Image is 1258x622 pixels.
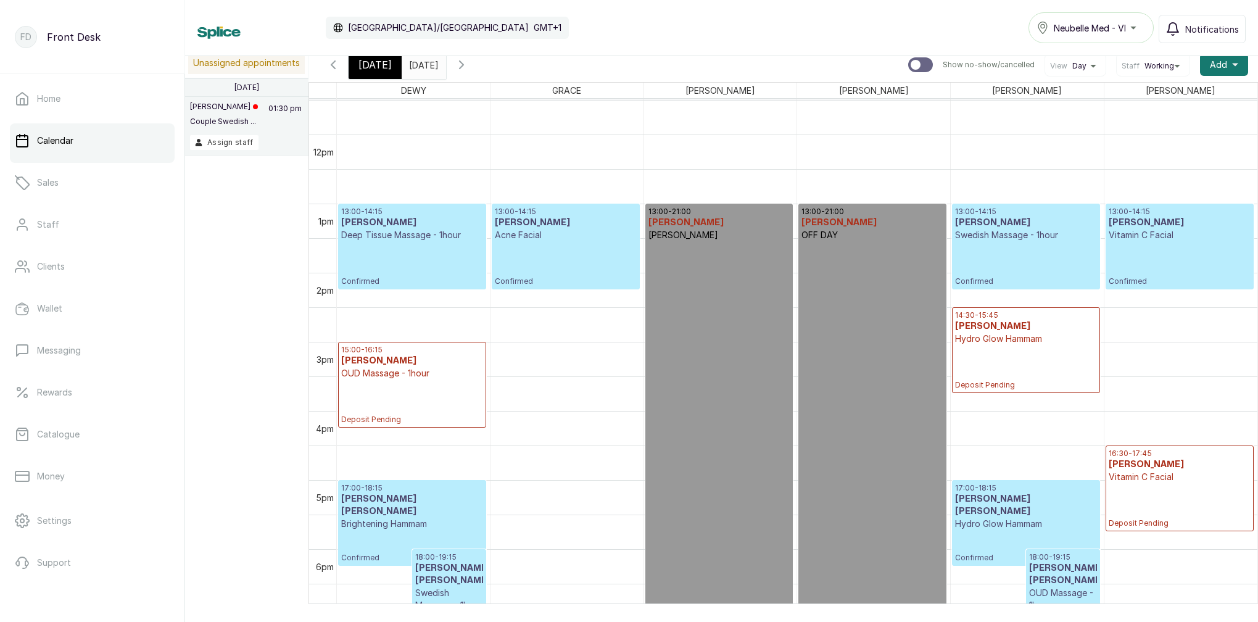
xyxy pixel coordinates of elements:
div: 5pm [313,491,336,504]
button: Notifications [1159,15,1246,43]
p: OUD Massage - 1hour [341,367,483,379]
span: Add [1210,59,1227,71]
p: Support [37,557,71,569]
p: Show no-show/cancelled [943,60,1035,70]
h3: [PERSON_NAME] [955,217,1096,229]
p: GMT+1 [534,22,561,34]
span: Notifications [1185,23,1239,36]
p: Swedish Massage - 1hour [955,229,1096,241]
div: 3pm [314,353,336,366]
h3: [PERSON_NAME] [648,217,790,229]
h3: [PERSON_NAME] [341,217,483,229]
div: 6pm [313,560,336,573]
button: StaffWorking [1122,61,1185,71]
span: Day [1072,61,1086,71]
p: 17:00 - 18:15 [955,483,1096,493]
span: [PERSON_NAME] [990,83,1064,98]
span: Confirmed [495,276,636,286]
span: Confirmed [341,276,483,286]
p: 01:30 pm [267,102,304,135]
h3: [PERSON_NAME] [1109,458,1251,471]
p: Staff [37,218,59,231]
span: Deposit Pending [341,415,483,425]
a: Wallet [10,291,175,326]
p: 18:00 - 19:15 [1029,552,1097,562]
p: Brightening Hammam [341,518,483,530]
span: [PERSON_NAME] [683,83,758,98]
p: FD [20,31,31,43]
span: View [1050,61,1067,71]
p: 13:00 - 14:15 [955,207,1096,217]
span: DEWY [399,83,429,98]
h3: [PERSON_NAME] [341,355,483,367]
a: Settings [10,504,175,538]
p: 13:00 - 14:15 [1109,207,1251,217]
div: 2pm [314,284,336,297]
h3: [PERSON_NAME] [801,217,943,229]
p: 15:00 - 16:15 [341,345,483,355]
h3: [PERSON_NAME] [1109,217,1251,229]
p: Home [37,93,60,105]
div: 12pm [311,146,336,159]
a: Home [10,81,175,116]
p: Front Desk [47,30,101,44]
p: Swedish Massage - 1hour [415,587,483,612]
a: Messaging [10,333,175,368]
a: Clients [10,249,175,284]
p: Deep Tissue Massage - 1hour [341,229,483,241]
span: Confirmed [955,553,1096,563]
p: Settings [37,515,72,527]
span: Deposit Pending [1109,518,1251,528]
h3: [PERSON_NAME] [PERSON_NAME] [955,493,1096,518]
button: Add [1200,54,1248,76]
h3: [PERSON_NAME] [PERSON_NAME] [341,493,483,518]
a: Calendar [10,123,175,158]
button: Assign staff [190,135,259,150]
p: Sales [37,176,59,189]
p: Acne Facial [495,229,636,241]
h3: [PERSON_NAME] [495,217,636,229]
p: 13:00 - 14:15 [495,207,636,217]
p: OUD Massage - 1hour [1029,587,1097,612]
a: Support [10,545,175,580]
a: Catalogue [10,417,175,452]
p: 14:30 - 15:45 [955,310,1096,320]
p: [PERSON_NAME] [648,229,790,241]
button: ViewDay [1050,61,1101,71]
p: Money [37,470,65,483]
p: 13:00 - 14:15 [341,207,483,217]
h3: [PERSON_NAME] [PERSON_NAME] [415,562,483,587]
div: [DATE] [349,51,402,79]
a: Sales [10,165,175,200]
p: Clients [37,260,65,273]
p: 17:00 - 18:15 [341,483,483,493]
p: [PERSON_NAME] [190,102,258,112]
span: Deposit Pending [955,380,1096,390]
a: Rewards [10,375,175,410]
p: Calendar [37,135,73,147]
p: Messaging [37,344,81,357]
p: [DATE] [234,83,259,93]
p: 16:30 - 17:45 [1109,449,1251,458]
p: 13:00 - 21:00 [801,207,943,217]
div: 1pm [316,215,336,228]
h3: [PERSON_NAME] [PERSON_NAME] [1029,562,1097,587]
p: Hydro Glow Hammam [955,518,1096,530]
p: Couple Swedish ... [190,117,258,126]
p: Vitamin C Facial [1109,229,1251,241]
p: Vitamin C Facial [1109,471,1251,483]
p: OFF DAY [801,229,943,241]
p: 18:00 - 19:15 [415,552,483,562]
p: 13:00 - 21:00 [648,207,790,217]
p: Catalogue [37,428,80,441]
span: Confirmed [955,276,1096,286]
span: [PERSON_NAME] [837,83,911,98]
div: 4pm [313,422,336,435]
span: Confirmed [341,553,483,563]
span: GRACE [550,83,584,98]
span: Neubelle Med - VI [1054,22,1126,35]
span: Staff [1122,61,1140,71]
p: Rewards [37,386,72,399]
span: [DATE] [358,57,392,72]
span: Confirmed [1109,276,1251,286]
